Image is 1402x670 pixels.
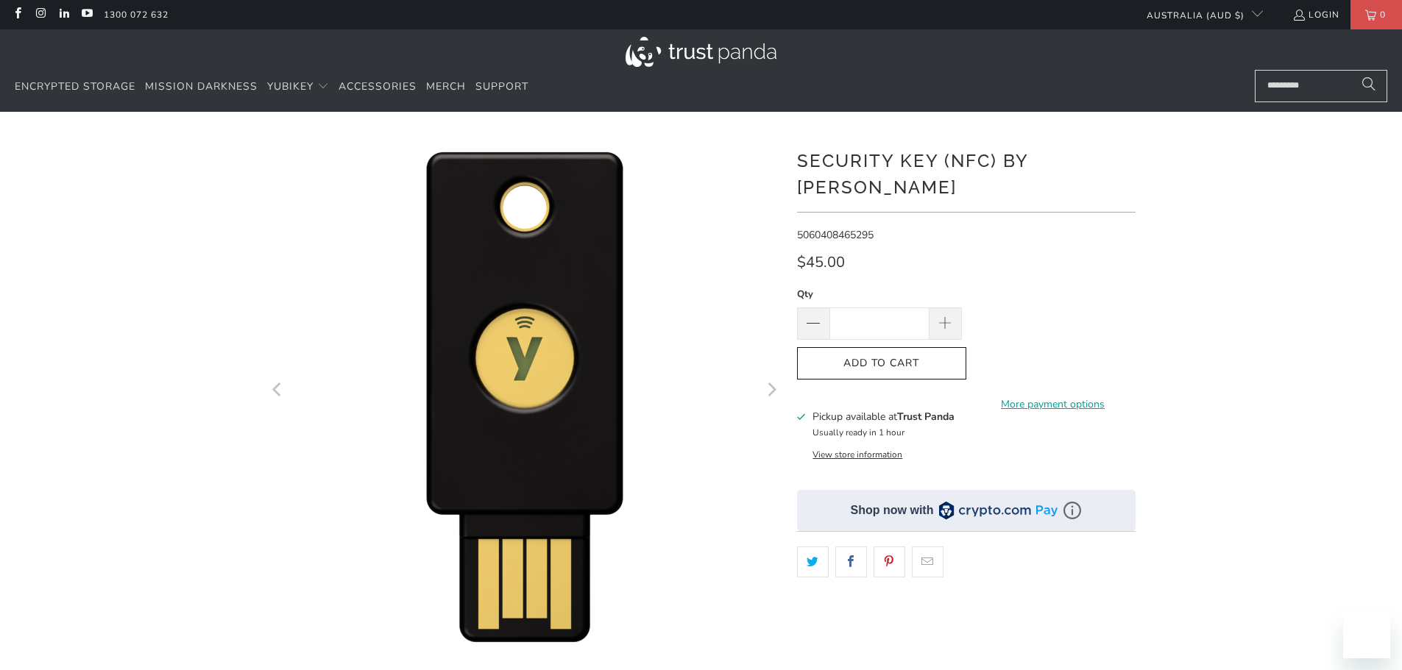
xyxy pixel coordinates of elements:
[797,546,829,577] a: Share this on Twitter
[897,410,955,424] b: Trust Panda
[267,79,314,93] span: YubiKey
[1343,611,1390,658] iframe: Button to launch messaging window
[15,70,528,104] nav: Translation missing: en.navigation.header.main_nav
[267,134,782,649] a: Security Key (NFC) by Yubico - Trust Panda
[797,228,874,242] span: 5060408465295
[34,9,46,21] a: Trust Panda Australia on Instagram
[851,502,934,518] div: Shop now with
[339,70,417,104] a: Accessories
[426,79,466,93] span: Merch
[812,449,902,460] button: View store information
[57,9,70,21] a: Trust Panda Australia on LinkedIn
[812,357,951,370] span: Add to Cart
[266,134,290,649] button: Previous
[145,70,258,104] a: Mission Darkness
[797,145,1136,201] h1: Security Key (NFC) by [PERSON_NAME]
[145,79,258,93] span: Mission Darkness
[812,427,904,438] small: Usually ready in 1 hour
[812,409,955,424] h3: Pickup available at
[626,37,776,67] img: Trust Panda Australia
[874,546,905,577] a: Share this on Pinterest
[971,396,1136,413] a: More payment options
[475,79,528,93] span: Support
[339,79,417,93] span: Accessories
[475,70,528,104] a: Support
[11,9,24,21] a: Trust Panda Australia on Facebook
[760,134,783,649] button: Next
[797,286,962,302] label: Qty
[80,9,93,21] a: Trust Panda Australia on YouTube
[104,7,169,23] a: 1300 072 632
[912,546,943,577] a: Email this to a friend
[267,70,329,104] summary: YubiKey
[1255,70,1387,102] input: Search...
[835,546,867,577] a: Share this on Facebook
[1350,70,1387,102] button: Search
[15,79,135,93] span: Encrypted Storage
[797,252,845,272] span: $45.00
[426,70,466,104] a: Merch
[797,347,966,380] button: Add to Cart
[1292,7,1339,23] a: Login
[15,70,135,104] a: Encrypted Storage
